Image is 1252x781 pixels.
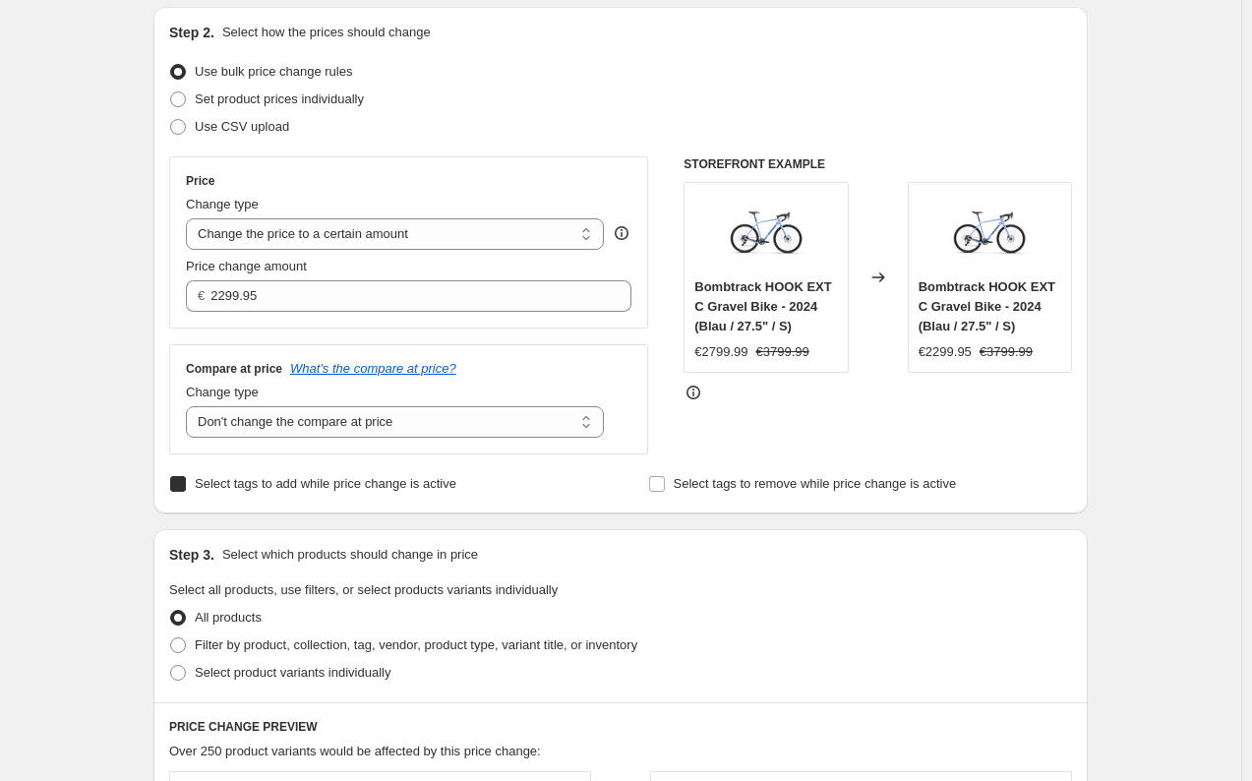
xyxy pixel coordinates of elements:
span: Bombtrack HOOK EXT C Gravel Bike - 2024 (Blau / 27.5" / S) [919,279,1055,333]
span: Select tags to add while price change is active [195,476,456,491]
div: help [612,223,631,243]
span: Use CSV upload [195,119,289,134]
h6: STOREFRONT EXAMPLE [684,156,1072,172]
strike: €3799.99 [980,342,1033,362]
span: Change type [186,385,259,399]
img: 4055822531696_zoom_80x.jpg [727,193,805,271]
h2: Step 2. [169,23,214,42]
div: €2799.99 [694,342,747,362]
span: Select all products, use filters, or select products variants individually [169,582,558,597]
strike: €3799.99 [756,342,809,362]
span: All products [195,610,262,625]
img: 4055822531696_zoom_80x.jpg [950,193,1029,271]
div: €2299.95 [919,342,972,362]
p: Select how the prices should change [222,23,431,42]
span: Change type [186,197,259,211]
span: Price change amount [186,259,307,273]
span: Over 250 product variants would be affected by this price change: [169,744,541,758]
input: 80.00 [210,280,601,312]
h2: Step 3. [169,545,214,565]
span: Bombtrack HOOK EXT C Gravel Bike - 2024 (Blau / 27.5" / S) [694,279,831,333]
span: Filter by product, collection, tag, vendor, product type, variant title, or inventory [195,637,637,652]
button: What's the compare at price? [290,361,456,376]
span: Set product prices individually [195,91,364,106]
span: Use bulk price change rules [195,64,352,79]
span: € [198,288,205,303]
h3: Price [186,173,214,189]
span: Select tags to remove while price change is active [674,476,957,491]
h3: Compare at price [186,361,282,377]
h6: PRICE CHANGE PREVIEW [169,719,1072,735]
p: Select which products should change in price [222,545,478,565]
span: Select product variants individually [195,665,390,680]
